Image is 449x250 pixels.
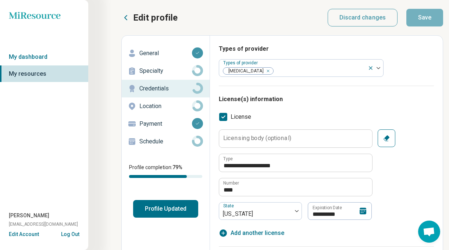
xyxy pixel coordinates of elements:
a: Schedule [122,133,210,150]
a: Credentials [122,80,210,97]
div: Open chat [418,221,440,243]
button: Edit Account [9,231,39,238]
button: Log Out [61,231,79,236]
a: Payment [122,115,210,133]
h3: License(s) information [219,95,434,104]
input: credential.licenses.0.name [219,154,372,172]
div: Profile completion: [122,159,210,182]
p: Specialty [139,67,192,75]
div: Profile completion [129,175,202,178]
span: [MEDICAL_DATA] [223,68,266,75]
p: Location [139,102,192,111]
span: [PERSON_NAME] [9,212,49,219]
button: Discard changes [328,9,398,26]
button: Edit profile [121,12,178,24]
span: License [231,113,251,121]
h3: Types of provider [219,44,434,53]
a: Specialty [122,62,210,80]
label: Licensing body (optional) [223,135,291,141]
label: Type [223,157,233,161]
a: Location [122,97,210,115]
p: Payment [139,119,192,128]
p: General [139,49,192,58]
p: Credentials [139,84,192,93]
p: Schedule [139,137,192,146]
span: [EMAIL_ADDRESS][DOMAIN_NAME] [9,221,78,228]
label: Types of provider [223,60,259,65]
button: Add another license [219,229,284,238]
a: General [122,44,210,62]
span: 79 % [172,164,182,170]
button: Save [406,9,443,26]
span: Add another license [231,229,284,238]
label: State [223,203,235,208]
p: Edit profile [133,12,178,24]
label: Number [223,181,239,185]
button: Profile Updated [133,200,198,218]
